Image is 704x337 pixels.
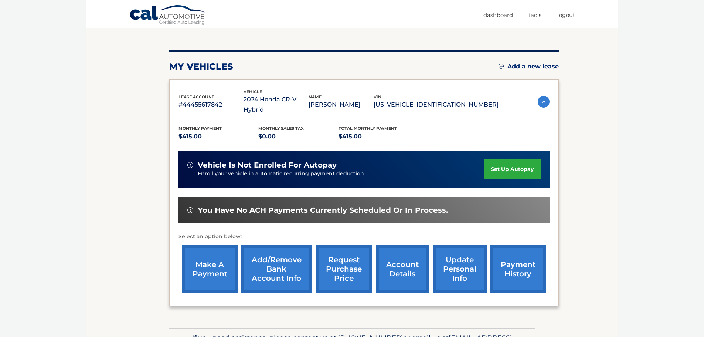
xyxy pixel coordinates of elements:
[339,131,419,142] p: $415.00
[483,9,513,21] a: Dashboard
[258,126,304,131] span: Monthly sales Tax
[309,100,374,110] p: [PERSON_NAME]
[258,131,339,142] p: $0.00
[198,206,448,215] span: You have no ACH payments currently scheduled or in process.
[178,232,550,241] p: Select an option below:
[499,64,504,69] img: add.svg
[198,170,484,178] p: Enroll your vehicle in automatic recurring payment deduction.
[187,162,193,168] img: alert-white.svg
[178,100,244,110] p: #44455617842
[178,131,259,142] p: $415.00
[198,161,337,170] span: vehicle is not enrolled for autopay
[244,94,309,115] p: 2024 Honda CR-V Hybrid
[187,207,193,213] img: alert-white.svg
[129,5,207,26] a: Cal Automotive
[244,89,262,94] span: vehicle
[557,9,575,21] a: Logout
[178,94,214,100] span: lease account
[339,126,397,131] span: Total Monthly Payment
[538,96,550,108] img: accordion-active.svg
[490,245,546,293] a: payment history
[169,61,233,72] h2: my vehicles
[433,245,487,293] a: update personal info
[529,9,541,21] a: FAQ's
[484,159,540,179] a: set up autopay
[241,245,312,293] a: Add/Remove bank account info
[374,100,499,110] p: [US_VEHICLE_IDENTIFICATION_NUMBER]
[178,126,222,131] span: Monthly Payment
[374,94,381,100] span: vin
[376,245,429,293] a: account details
[182,245,238,293] a: make a payment
[499,63,559,70] a: Add a new lease
[309,94,322,100] span: name
[316,245,372,293] a: request purchase price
